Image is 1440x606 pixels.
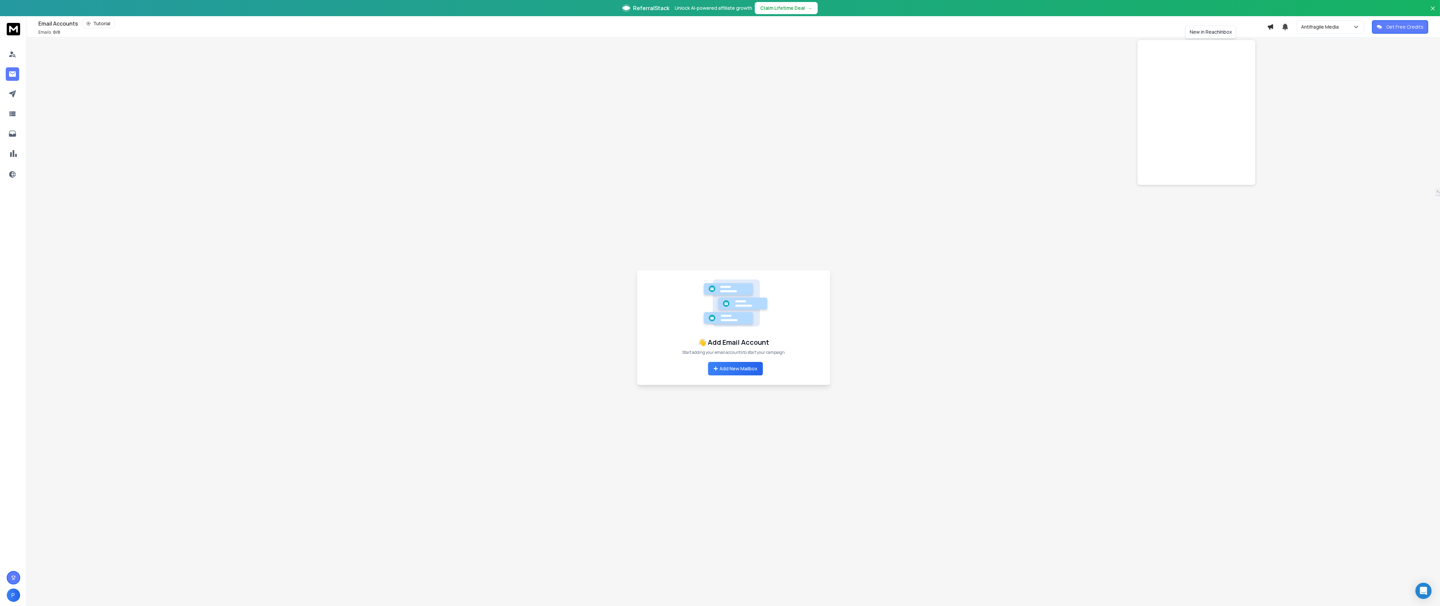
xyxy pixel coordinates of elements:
[17,441,122,448] div: Destination
[1415,583,1432,599] div: Open Intercom Messenger
[708,362,763,375] button: Add New Mailbox
[1185,26,1236,38] div: New in ReachInbox
[755,2,818,14] button: Claim Lifetime Deal→
[82,19,115,28] button: Tutorial
[38,30,60,35] p: Emails :
[7,588,20,602] button: P
[32,9,44,14] span: xTiles
[27,159,48,167] span: Clip more:
[17,48,125,154] img: 68d3df7db9f777661778bf41.png
[53,29,60,35] span: 0 / 0
[1372,20,1428,34] button: Get Free Credits
[38,19,1267,28] div: Email Accounts
[50,467,98,473] span: Save as Note in xTiles
[1386,24,1424,30] p: Get Free Credits
[808,5,812,11] span: →
[1429,4,1437,20] button: Close banner
[17,43,125,48] img: mqdefault_6s.webp
[675,5,752,11] p: Unlock AI-powered affiliate growth
[81,179,118,187] span: Clear all and close
[682,350,785,355] p: Start adding your email accounts to start your campaign
[633,4,669,12] span: ReferralStack
[28,450,50,458] span: Inbox Panel
[698,338,769,347] h1: 👋 Add Email Account
[1301,24,1341,30] p: Antifragile Media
